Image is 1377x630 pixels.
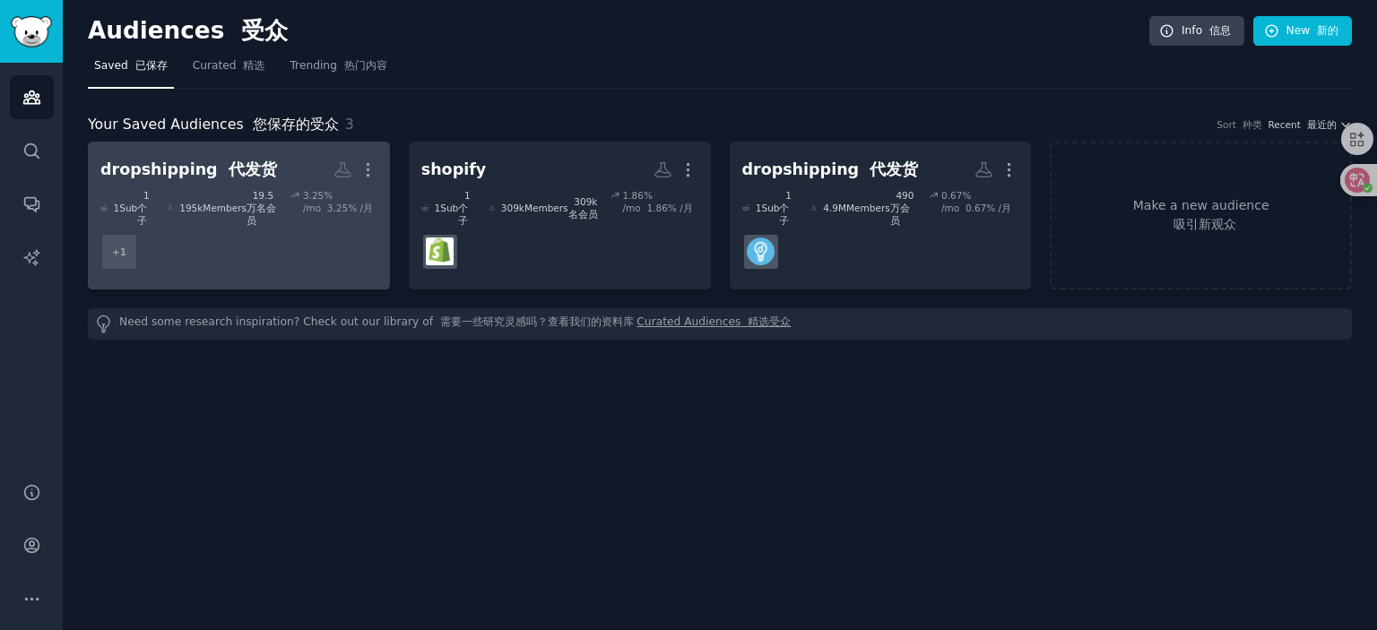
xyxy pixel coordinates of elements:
[11,16,52,47] img: GummySearch logo
[1149,16,1244,47] a: Info 信息
[303,189,377,227] div: 3.25 % /mo
[1173,217,1236,231] font: 吸引新观众
[1269,118,1352,131] button: Recent 最近的
[327,203,373,213] font: 3.25% /月
[88,17,1149,46] h2: Audiences
[1209,24,1231,37] font: 信息
[426,237,454,265] img: shopify
[489,189,598,227] div: 309k Members
[247,190,276,226] font: 19.5万名会员
[779,190,791,226] font: 1个子
[1317,24,1338,37] font: 新的
[742,159,919,181] div: dropshipping
[440,315,634,328] font: 需要一些研究灵感吗？查看我们的资料库
[100,189,155,227] div: 1 Sub
[568,196,598,220] font: 309k 名会员
[1217,118,1261,131] div: Sort
[747,237,775,265] img: Entrepreneur
[241,17,288,44] font: 受众
[1243,119,1262,130] font: 种类
[94,58,168,74] span: Saved
[88,52,174,89] a: Saved 已保存
[283,52,393,89] a: Trending 热门内容
[1307,119,1337,130] font: 最近的
[135,59,168,72] font: 已保存
[88,142,390,289] a: dropshipping 代发货1Sub 1个子195kMembers 19.5万名会员3.25% /mo 3.25% /月+1
[1050,142,1352,289] a: Make a new audience 吸引新观众
[1269,118,1337,131] span: Recent
[100,159,277,181] div: dropshipping
[730,142,1032,289] a: dropshipping 代发货1Sub 1个子4.9MMembers 490万会员0.67% /mo 0.67% /月Entrepreneur
[941,189,1018,227] div: 0.67 % /mo
[243,59,264,72] font: 精选
[890,190,914,226] font: 490万会员
[290,58,386,74] span: Trending
[748,315,791,328] font: 精选受众
[421,159,486,181] div: shopify
[345,116,354,133] span: 3
[168,189,279,227] div: 195k Members
[409,142,711,289] a: shopify1Sub 1个子309kMembers 309k 名会员1.86% /mo 1.86% /月shopify
[742,189,799,227] div: 1 Sub
[229,160,277,178] font: 代发货
[186,52,272,89] a: Curated 精选
[137,190,149,226] font: 1个子
[421,189,476,227] div: 1 Sub
[1253,16,1352,47] a: New 新的
[100,233,138,271] div: + 1
[458,190,470,226] font: 1个子
[966,203,1011,213] font: 0.67% /月
[193,58,265,74] span: Curated
[810,189,916,227] div: 4.9M Members
[88,114,339,136] span: Your Saved Audiences
[623,189,698,227] div: 1.86 % /mo
[646,203,692,213] font: 1.86% /月
[870,160,918,178] font: 代发货
[344,59,387,72] font: 热门内容
[88,308,1352,340] div: Need some research inspiration? Check out our library of
[637,315,791,333] a: Curated Audiences 精选受众
[253,116,339,133] font: 您保存的受众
